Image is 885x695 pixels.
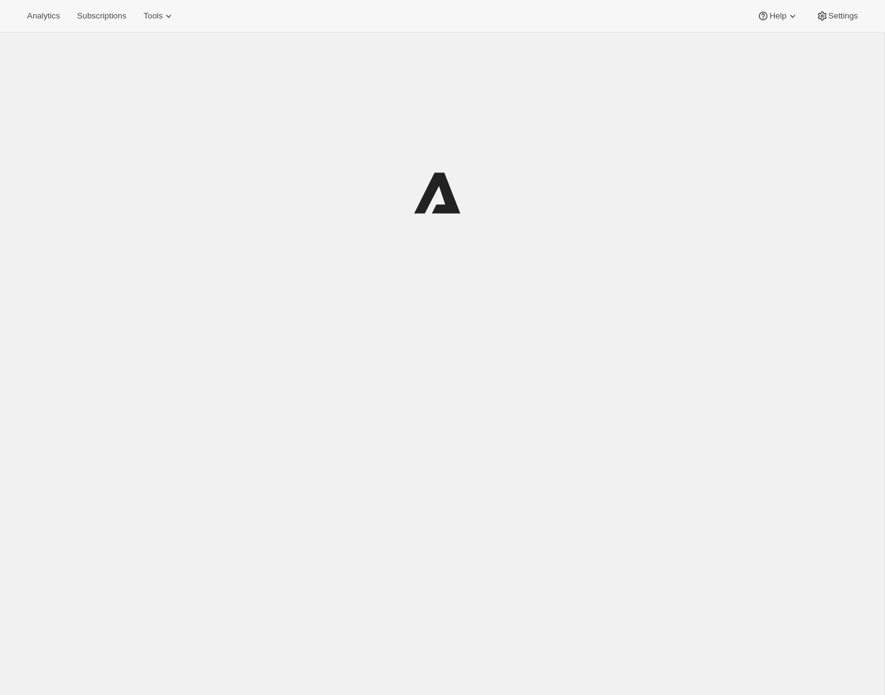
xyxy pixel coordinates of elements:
button: Settings [809,7,865,25]
button: Help [750,7,806,25]
button: Analytics [20,7,67,25]
span: Tools [143,11,162,21]
button: Tools [136,7,182,25]
span: Analytics [27,11,60,21]
span: Subscriptions [77,11,126,21]
button: Subscriptions [70,7,134,25]
span: Settings [828,11,858,21]
span: Help [769,11,786,21]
